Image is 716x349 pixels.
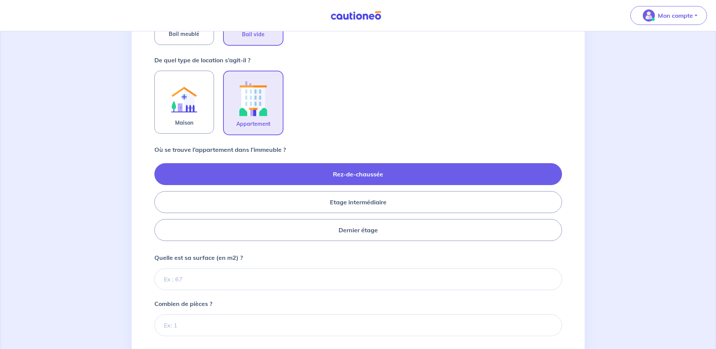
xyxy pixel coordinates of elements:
img: illu_apartment.svg [233,77,274,119]
p: Quelle est sa surface (en m2) ? [154,253,243,262]
label: Dernier étage [154,219,562,241]
label: Rez-de-chaussée [154,163,562,185]
span: Bail meublé [169,29,199,39]
span: Appartement [236,119,270,128]
img: Cautioneo [328,11,384,20]
input: Ex : 67 [154,268,562,290]
p: Mon compte [658,11,693,20]
label: Etage intermédiaire [154,191,562,213]
input: Ex: 1 [154,314,562,336]
img: illu_account_valid_menu.svg [643,9,655,22]
p: De quel type de location s’agit-il ? [154,56,250,65]
p: Combien de pièces ? [154,299,212,308]
button: illu_account_valid_menu.svgMon compte [630,6,707,25]
img: illu_rent.svg [164,77,205,118]
span: Maison [175,118,193,127]
span: Bail vide [242,30,265,39]
p: Où se trouve l’appartement dans l’immeuble ? [154,145,286,154]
